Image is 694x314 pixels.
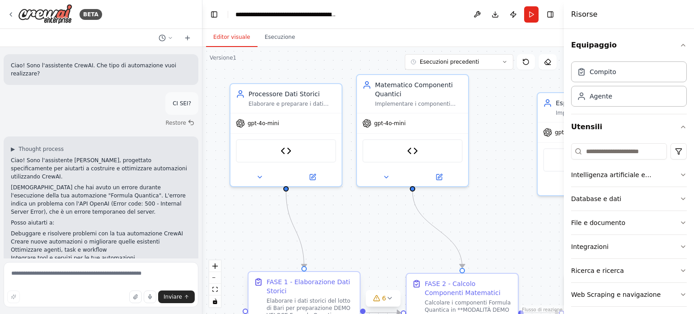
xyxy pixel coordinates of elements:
[420,59,479,65] font: Esecuzioni precedenti
[522,307,563,312] a: Attribuzione di React Flow
[158,291,195,303] button: Inviare
[162,117,198,129] button: Restore
[522,307,563,312] font: Flusso di reazione
[571,219,625,226] font: File e documento
[571,58,687,114] div: Equipaggio
[11,238,191,246] li: Creare nuove automazioni o migliorare quelle esistenti
[11,246,191,254] li: Ottimizzare agenti, task e workflow
[164,294,182,300] font: Inviare
[571,114,687,140] button: Utensili
[281,145,291,156] img: Responsabile del trattamento dei dati storici
[571,41,617,49] font: Equipaggio
[144,291,156,303] button: Fai clic per esprimere la tua idea di automazione
[213,34,250,40] font: Editor visuale
[571,267,624,274] font: Ricerca e ricerca
[374,120,406,127] font: gpt-4o-mini
[571,291,661,298] font: Web Scraping e navigazione
[11,145,15,153] span: ▶
[267,278,350,295] font: FASE 1 - Elaborazione Dati Storici
[590,68,616,75] font: Compito
[287,172,338,183] button: Apri nel pannello laterale
[209,272,221,284] button: rimpicciolire
[571,163,687,187] button: Intelligenza artificiale e apprendimento automatico
[11,145,64,153] button: ▶Thought process
[210,55,233,61] font: Versione
[265,34,295,40] font: Esecuzione
[230,83,342,187] div: Processore Dati StoriciElaborare e preparare i dati storici del lotto per analisi matematiche ava...
[556,110,642,181] font: Implementare il sistema di filtri geometrici "Quattro Figure & Trono" per scopi educativi: Uomo (...
[7,291,20,303] button: Migliora questo prompt
[209,260,221,307] div: Controlli di flusso di reazione
[556,99,632,107] font: Esperto Filtri Geometrici
[356,74,469,187] div: Matematico Componenti QuanticiImplementare i componenti matematici core della Formula Quantica pe...
[235,10,337,19] nav: briciole di pane
[11,62,176,77] font: Ciao! Sono l'assistente CrewAI. Che tipo di automazione vuoi realizzare?
[248,120,279,127] font: gpt-4o-mini
[249,90,320,98] font: Processore Dati Storici
[571,235,687,258] button: Integrazioni
[375,101,459,187] font: Implementare i componenti matematici core della Formula Quantica per scopi educativi: Fette (coer...
[571,195,621,202] font: Database e dati
[571,283,687,306] button: Web Scraping e navigazione
[281,191,309,267] g: Edge from 074624da-2c65-4179-ad99-529671c6d1bc to e67a40e5-883e-4bed-b46c-329d840e1453
[537,92,650,196] div: Esperto Filtri GeometriciImplementare il sistema di filtri geometrici "Quattro Figure & Trono" pe...
[413,172,464,183] button: Apri nel pannello laterale
[249,101,335,158] font: Elaborare e preparare i dati storici del lotto per analisi matematiche avanzate, implementando te...
[571,140,687,314] div: Utensili
[571,243,609,250] font: Integrazioni
[180,33,195,43] button: Avvia una nuova chat
[19,145,64,153] span: Thought process
[382,295,386,302] font: 6
[375,81,453,98] font: Matematico Componenti Quantici
[11,254,191,262] li: Integrare tool e servizi per le tue automazioni
[571,187,687,211] button: Database e dati
[233,55,237,61] font: 1
[590,93,612,100] font: Agente
[129,291,142,303] button: Carica file
[155,33,177,43] button: Passa alla chat precedente
[571,171,657,187] font: Intelligenza artificiale e apprendimento automatico
[366,290,401,307] button: 6
[209,295,221,307] button: attiva/disattiva l'interattività
[18,4,72,24] img: Logo
[544,8,557,21] button: Nascondi la barra laterale destra
[11,230,191,238] li: Debuggare e risolvere problemi con la tua automazione CrewAI
[571,10,597,19] font: Risorse
[571,122,602,131] font: Utensili
[571,211,687,234] button: File e documento
[209,284,221,295] button: vista adatta
[209,260,221,272] button: ingrandire
[11,219,191,227] p: Posso aiutarti a:
[571,259,687,282] button: Ricerca e ricerca
[83,11,98,18] font: BETA
[407,145,418,156] img: Calcolatore dei componenti della formula Quantica
[408,191,467,267] g: Edge from 33ce10a6-bb46-4ba5-8360-6842f38a583f to 5a11fd18-e7f5-4c4a-94a6-4f0ad2636d6b
[555,129,586,136] font: gpt-4o-mini
[11,156,191,181] p: Ciao! Sono l'assistente [PERSON_NAME], progettato specificamente per aiutarti a costruire e ottim...
[425,280,501,296] font: FASE 2 - Calcolo Componenti Matematici
[173,99,191,108] p: CI SEI?
[405,54,513,70] button: Esecuzioni precedenti
[571,33,687,58] button: Equipaggio
[11,183,191,216] p: [DEMOGRAPHIC_DATA] che hai avuto un errore durante l'esecuzione della tua automazione "Formula Qu...
[208,8,220,21] button: Nascondi la barra laterale sinistra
